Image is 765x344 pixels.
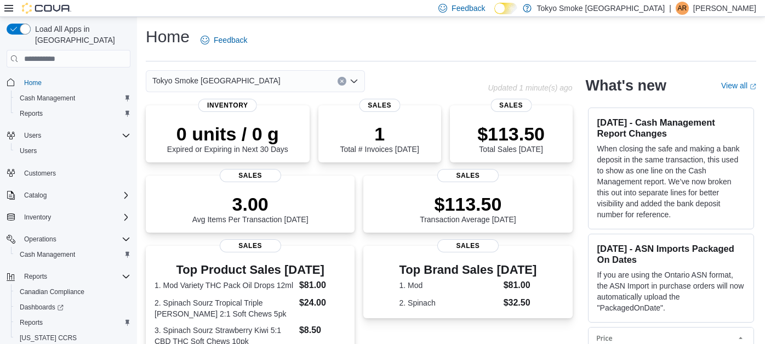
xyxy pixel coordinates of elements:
span: Sales [490,99,532,112]
h3: [DATE] - Cash Management Report Changes [597,117,745,139]
button: Inventory [2,210,135,225]
div: Total # Invoices [DATE] [340,123,419,154]
h3: [DATE] - ASN Imports Packaged On Dates [597,243,745,265]
h3: Top Brand Sales [DATE] [399,263,537,277]
p: [PERSON_NAME] [693,2,756,15]
p: 1 [340,123,419,145]
a: View allExternal link [721,81,756,90]
div: Expired or Expiring in Next 30 Days [167,123,288,154]
button: Clear input [338,77,346,86]
span: Dark Mode [494,14,495,15]
p: $113.50 [420,193,516,215]
span: Reports [15,107,130,120]
button: Reports [11,106,135,121]
dd: $81.00 [504,279,537,292]
img: Cova [22,3,71,14]
span: Canadian Compliance [20,287,84,296]
button: Users [11,143,135,159]
p: When closing the safe and making a bank deposit in the same transaction, this used to show as one... [597,143,745,220]
span: Reports [20,318,43,327]
a: Cash Management [15,92,79,105]
span: Users [24,131,41,140]
span: Reports [15,316,130,329]
button: Cash Management [11,91,135,106]
span: Operations [20,233,130,246]
span: Sales [437,239,499,252]
div: Transaction Average [DATE] [420,193,516,224]
span: Home [20,75,130,89]
p: If you are using the Ontario ASN format, the ASN Import in purchase orders will now automatically... [597,269,745,313]
span: Catalog [24,191,47,200]
span: Customers [24,169,56,178]
button: Users [20,129,45,142]
button: Catalog [20,189,51,202]
span: Feedback [214,35,247,46]
p: 0 units / 0 g [167,123,288,145]
a: Reports [15,107,47,120]
button: Cash Management [11,247,135,262]
span: Dashboards [20,303,64,312]
button: Operations [20,233,61,246]
button: Reports [11,315,135,330]
button: Users [2,128,135,143]
a: Reports [15,316,47,329]
span: Inventory [24,213,51,222]
span: Users [20,146,37,155]
svg: External link [750,83,756,90]
span: Canadian Compliance [15,285,130,298]
h1: Home [146,26,190,48]
a: Canadian Compliance [15,285,89,298]
button: Inventory [20,211,55,224]
span: Cash Management [20,94,75,103]
span: Reports [20,109,43,118]
span: Sales [437,169,499,182]
dd: $8.50 [299,324,346,337]
span: Users [20,129,130,142]
button: Home [2,74,135,90]
span: Inventory [198,99,257,112]
a: Dashboards [15,301,68,314]
a: Dashboards [11,300,135,315]
span: Sales [359,99,400,112]
dt: 2. Spinach Sourz Tropical Triple [PERSON_NAME] 2:1 Soft Chews 5pk [155,297,295,319]
span: Reports [20,270,130,283]
button: Canadian Compliance [11,284,135,300]
span: Reports [24,272,47,281]
span: Sales [220,239,281,252]
span: Cash Management [20,250,75,259]
button: Open list of options [350,77,358,86]
dd: $81.00 [299,279,346,292]
span: Inventory [20,211,130,224]
a: Home [20,76,46,89]
dt: 2. Spinach [399,297,499,308]
h3: Top Product Sales [DATE] [155,263,346,277]
span: Sales [220,169,281,182]
a: Feedback [196,29,252,51]
span: [US_STATE] CCRS [20,334,77,342]
a: Cash Management [15,248,79,261]
p: | [669,2,671,15]
div: Avg Items Per Transaction [DATE] [192,193,309,224]
p: 3.00 [192,193,309,215]
span: Feedback [452,3,485,14]
dt: 1. Mod Variety THC Pack Oil Drops 12ml [155,280,295,291]
dd: $24.00 [299,296,346,309]
button: Catalog [2,188,135,203]
span: Dashboards [15,301,130,314]
span: Catalog [20,189,130,202]
button: Reports [2,269,135,284]
button: Customers [2,165,135,181]
span: Load All Apps in [GEOGRAPHIC_DATA] [31,24,130,46]
h2: What's new [586,77,666,94]
button: Operations [2,232,135,247]
dd: $32.50 [504,296,537,309]
span: AR [678,2,687,15]
span: Tokyo Smoke [GEOGRAPHIC_DATA] [152,74,281,87]
input: Dark Mode [494,3,517,14]
span: Customers [20,166,130,180]
p: Tokyo Smoke [GEOGRAPHIC_DATA] [537,2,665,15]
p: $113.50 [477,123,545,145]
span: Cash Management [15,248,130,261]
span: Users [15,144,130,157]
div: Total Sales [DATE] [477,123,545,154]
